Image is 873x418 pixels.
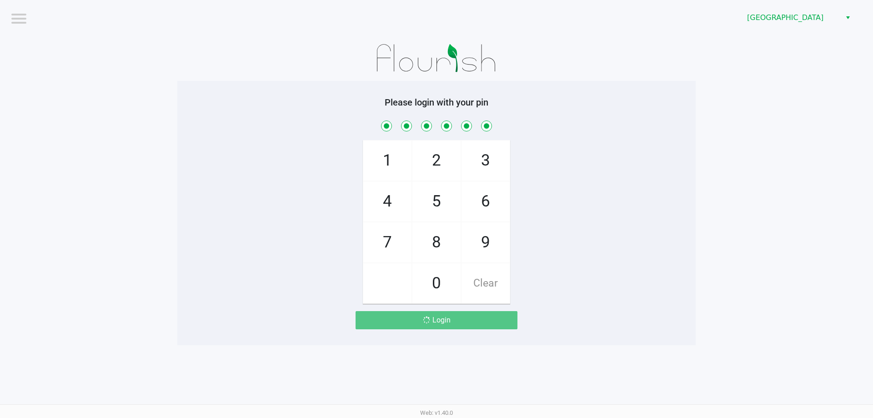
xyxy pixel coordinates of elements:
[363,181,411,222] span: 4
[841,10,854,26] button: Select
[462,141,510,181] span: 3
[184,97,689,108] h5: Please login with your pin
[412,181,461,222] span: 5
[462,181,510,222] span: 6
[462,222,510,262] span: 9
[363,222,411,262] span: 7
[462,263,510,303] span: Clear
[412,263,461,303] span: 0
[412,141,461,181] span: 2
[363,141,411,181] span: 1
[412,222,461,262] span: 8
[420,409,453,416] span: Web: v1.40.0
[747,12,836,23] span: [GEOGRAPHIC_DATA]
